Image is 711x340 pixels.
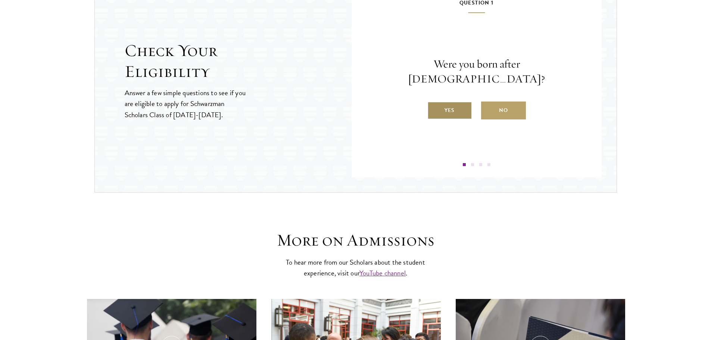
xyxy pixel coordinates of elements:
[125,40,352,82] h2: Check Your Eligibility
[481,102,526,119] label: No
[359,268,406,278] a: YouTube channel
[240,230,471,251] h3: More on Admissions
[374,57,579,87] p: Were you born after [DEMOGRAPHIC_DATA]?
[125,87,247,120] p: Answer a few simple questions to see if you are eligible to apply for Schwarzman Scholars Class o...
[427,102,472,119] label: Yes
[283,257,428,278] p: To hear more from our Scholars about the student experience, visit our .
